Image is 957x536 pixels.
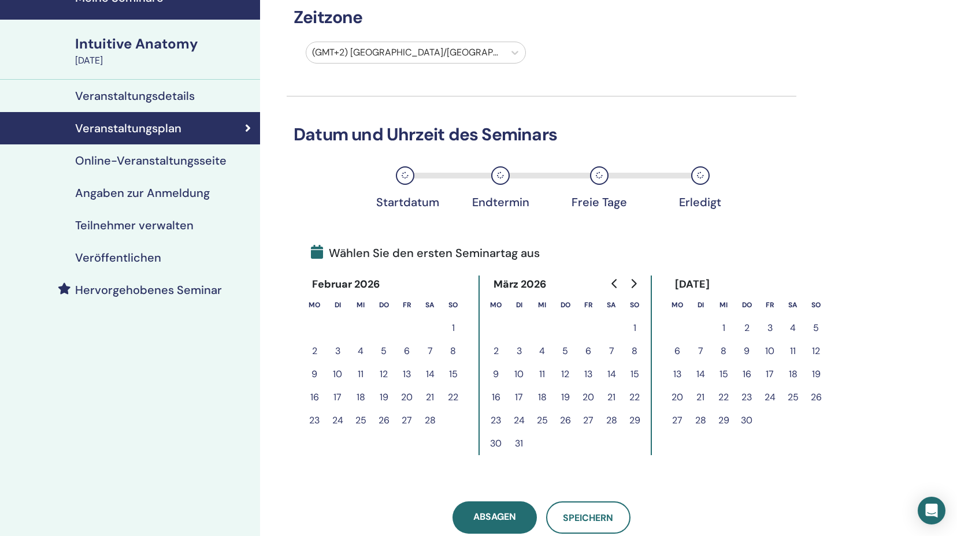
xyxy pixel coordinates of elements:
[452,501,537,534] a: Absagen
[781,293,804,317] th: Samstag
[689,363,712,386] button: 14
[303,293,326,317] th: Montag
[600,363,623,386] button: 14
[666,363,689,386] button: 13
[442,363,465,386] button: 15
[666,340,689,363] button: 6
[531,293,554,317] th: Mittwoch
[484,432,507,455] button: 30
[395,293,418,317] th: Freitag
[623,317,646,340] button: 1
[546,501,630,534] button: Speichern
[484,276,556,293] div: März 2026
[395,409,418,432] button: 27
[666,293,689,317] th: Montag
[804,317,828,340] button: 5
[672,195,729,209] div: Erledigt
[600,293,623,317] th: Samstag
[349,386,372,409] button: 18
[712,293,735,317] th: Mittwoch
[531,386,554,409] button: 18
[781,363,804,386] button: 18
[507,293,531,317] th: Dienstag
[442,293,465,317] th: Sonntag
[372,386,395,409] button: 19
[577,409,600,432] button: 27
[600,340,623,363] button: 7
[554,340,577,363] button: 5
[418,293,442,317] th: Samstag
[804,340,828,363] button: 12
[349,363,372,386] button: 11
[395,363,418,386] button: 13
[712,340,735,363] button: 8
[484,409,507,432] button: 23
[781,317,804,340] button: 4
[326,340,349,363] button: 3
[326,386,349,409] button: 17
[735,386,758,409] button: 23
[372,293,395,317] th: Donnerstag
[666,386,689,409] button: 20
[507,409,531,432] button: 24
[606,272,624,295] button: Go to previous month
[303,409,326,432] button: 23
[372,363,395,386] button: 12
[326,409,349,432] button: 24
[75,251,161,265] h4: Veröffentlichen
[666,276,719,293] div: [DATE]
[689,386,712,409] button: 21
[303,276,390,293] div: Februar 2026
[600,409,623,432] button: 28
[75,89,195,103] h4: Veranstaltungsdetails
[484,293,507,317] th: Montag
[349,293,372,317] th: Mittwoch
[735,409,758,432] button: 30
[758,363,781,386] button: 17
[442,340,465,363] button: 8
[689,293,712,317] th: Dienstag
[303,340,326,363] button: 2
[623,363,646,386] button: 15
[75,218,194,232] h4: Teilnehmer verwalten
[689,409,712,432] button: 28
[507,340,531,363] button: 3
[624,272,643,295] button: Go to next month
[472,195,529,209] div: Endtermin
[531,340,554,363] button: 4
[418,363,442,386] button: 14
[735,293,758,317] th: Donnerstag
[395,386,418,409] button: 20
[577,340,600,363] button: 6
[563,512,613,524] span: Speichern
[418,340,442,363] button: 7
[781,340,804,363] button: 11
[531,363,554,386] button: 11
[287,124,796,145] h3: Datum und Uhrzeit des Seminars
[507,363,531,386] button: 10
[712,386,735,409] button: 22
[68,34,260,68] a: Intuitive Anatomy[DATE]
[554,363,577,386] button: 12
[75,121,181,135] h4: Veranstaltungsplan
[311,244,540,262] span: Wählen Sie den ersten Seminartag aus
[349,340,372,363] button: 4
[484,363,507,386] button: 9
[735,317,758,340] button: 2
[326,363,349,386] button: 10
[758,386,781,409] button: 24
[666,409,689,432] button: 27
[75,186,210,200] h4: Angaben zur Anmeldung
[418,386,442,409] button: 21
[484,340,507,363] button: 2
[577,386,600,409] button: 20
[395,340,418,363] button: 6
[75,34,253,54] div: Intuitive Anatomy
[75,283,222,297] h4: Hervorgehobenes Seminar
[484,386,507,409] button: 16
[418,409,442,432] button: 28
[372,340,395,363] button: 5
[507,432,531,455] button: 31
[75,154,227,167] h4: Online-Veranstaltungsseite
[804,293,828,317] th: Sonntag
